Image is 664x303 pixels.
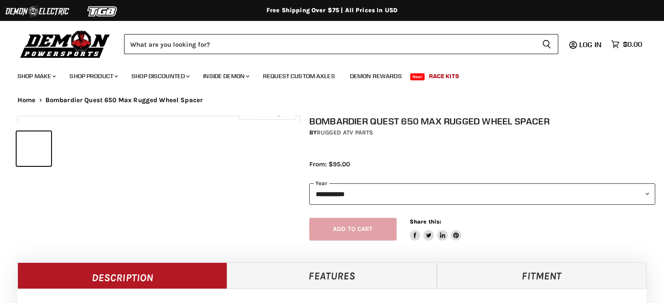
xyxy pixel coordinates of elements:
[11,64,640,85] ul: Main menu
[309,160,350,168] span: From: $95.00
[17,28,113,59] img: Demon Powersports
[422,67,466,85] a: Race Kits
[317,129,373,136] a: Rugged ATV Parts
[227,262,437,289] a: Features
[309,183,655,205] select: year
[11,67,61,85] a: Shop Make
[575,41,607,48] a: Log in
[45,96,203,104] span: Bombardier Quest 650 Max Rugged Wheel Spacer
[63,67,123,85] a: Shop Product
[410,73,425,80] span: New!
[243,110,291,117] span: Click to expand
[309,128,655,138] div: by
[17,131,51,166] button: Bombardier Quest 650 Max Rugged Wheel Spacer thumbnail
[410,218,441,225] span: Share this:
[623,40,642,48] span: $0.00
[17,96,36,104] a: Home
[535,34,558,54] button: Search
[437,262,647,289] a: Fitment
[410,218,462,241] aside: Share this:
[343,67,408,85] a: Demon Rewards
[197,67,255,85] a: Inside Demon
[607,38,647,51] a: $0.00
[70,3,135,20] img: TGB Logo 2
[309,116,655,127] h1: Bombardier Quest 650 Max Rugged Wheel Spacer
[4,3,70,20] img: Demon Electric Logo 2
[579,40,602,49] span: Log in
[124,34,535,54] input: Search
[17,262,227,289] a: Description
[256,67,342,85] a: Request Custom Axles
[124,34,558,54] form: Product
[125,67,195,85] a: Shop Discounted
